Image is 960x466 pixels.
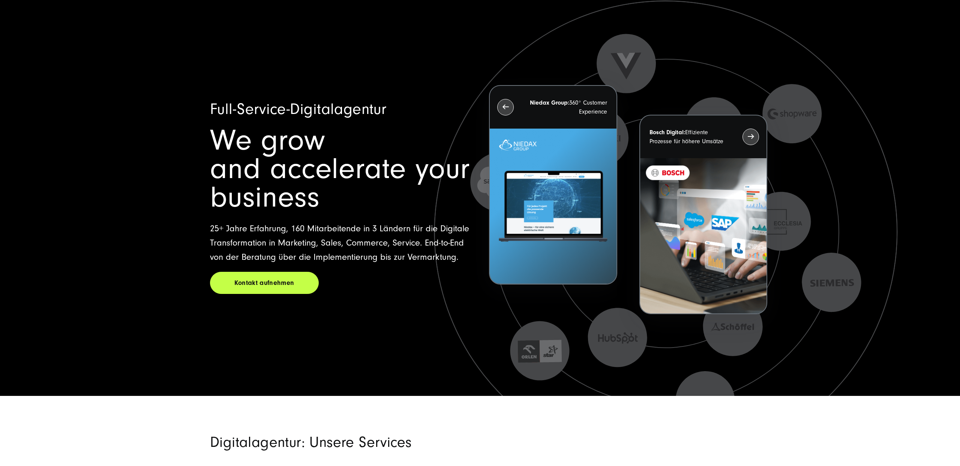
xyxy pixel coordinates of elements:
button: Niedax Group:360° Customer Experience Letztes Projekt von Niedax. Ein Laptop auf dem die Niedax W... [489,85,617,285]
strong: Niedax Group: [530,99,569,106]
strong: Bosch Digital: [649,129,685,136]
span: We grow and accelerate your business [210,124,470,214]
p: 360° Customer Experience [527,98,607,116]
p: Effiziente Prozesse für höhere Umsätze [649,128,729,146]
a: Kontakt aufnehmen [210,272,319,294]
img: Letztes Projekt von Niedax. Ein Laptop auf dem die Niedax Website geöffnet ist, auf blauem Hinter... [490,129,616,284]
h2: Digitalagentur: Unsere Services [210,433,566,451]
span: Full-Service-Digitalagentur [210,100,386,118]
p: 25+ Jahre Erfahrung, 160 Mitarbeitende in 3 Ländern für die Digitale Transformation in Marketing,... [210,222,471,264]
button: Bosch Digital:Effiziente Prozesse für höhere Umsätze BOSCH - Kundeprojekt - Digital Transformatio... [639,115,767,315]
img: BOSCH - Kundeprojekt - Digital Transformation Agentur SUNZINET [640,158,766,314]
